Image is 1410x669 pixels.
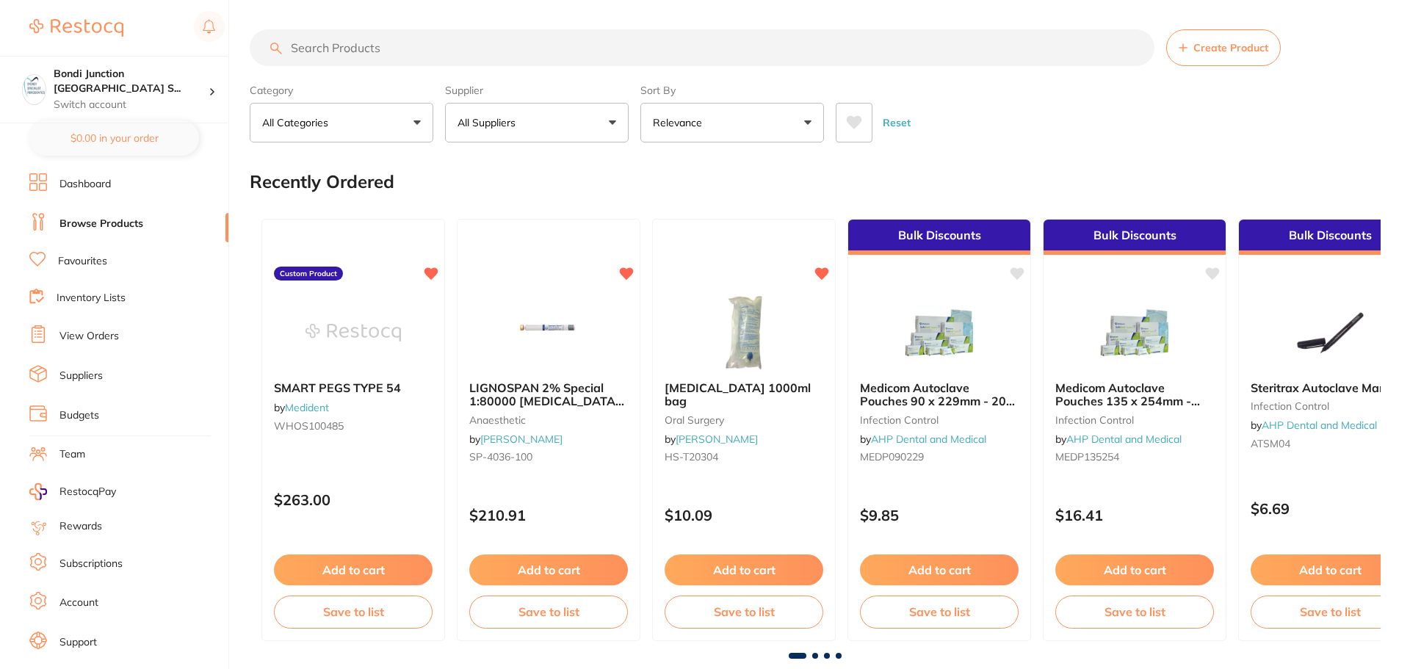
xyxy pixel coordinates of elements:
[250,29,1154,66] input: Search Products
[860,507,1019,524] p: $9.85
[665,554,823,585] button: Add to cart
[871,433,986,446] a: AHP Dental and Medical
[1055,596,1214,628] button: Save to list
[262,115,334,130] p: All Categories
[54,67,209,95] h4: Bondi Junction Sydney Specialist Periodontics
[29,19,123,37] img: Restocq Logo
[469,414,628,426] small: anaesthetic
[59,596,98,610] a: Account
[274,554,433,585] button: Add to cart
[250,103,433,142] button: All Categories
[1251,400,1409,412] small: infection control
[469,381,628,408] b: LIGNOSPAN 2% Special 1:80000 adrenalin 2.2ml 2xBox 50 Blue
[640,84,824,97] label: Sort By
[1262,419,1377,432] a: AHP Dental and Medical
[59,485,116,499] span: RestocqPay
[501,296,596,369] img: LIGNOSPAN 2% Special 1:80000 adrenalin 2.2ml 2xBox 50 Blue
[1193,42,1268,54] span: Create Product
[445,84,629,97] label: Supplier
[480,433,563,446] a: [PERSON_NAME]
[469,596,628,628] button: Save to list
[860,596,1019,628] button: Save to list
[1055,507,1214,524] p: $16.41
[469,433,563,446] span: by
[469,554,628,585] button: Add to cart
[665,414,823,426] small: oral surgery
[445,103,629,142] button: All Suppliers
[665,381,823,408] b: Sterile Water for Injection 1000ml bag
[29,120,199,156] button: $0.00 in your order
[665,433,758,446] span: by
[1087,296,1182,369] img: Medicom Autoclave Pouches 135 x 254mm - 200 per box
[59,408,99,423] a: Budgets
[29,11,123,45] a: Restocq Logo
[1055,414,1214,426] small: infection control
[59,369,103,383] a: Suppliers
[305,296,401,369] img: SMART PEGS TYPE 54
[1055,381,1214,408] b: Medicom Autoclave Pouches 135 x 254mm - 200 per box
[1055,433,1182,446] span: by
[54,98,209,112] p: Switch account
[59,635,97,650] a: Support
[274,381,433,394] b: SMART PEGS TYPE 54
[1251,596,1409,628] button: Save to list
[1251,438,1409,449] small: ATSM04
[458,115,521,130] p: All Suppliers
[250,84,433,97] label: Category
[653,115,708,130] p: Relevance
[665,507,823,524] p: $10.09
[665,596,823,628] button: Save to list
[860,414,1019,426] small: infection control
[23,75,46,98] img: Bondi Junction Sydney Specialist Periodontics
[29,483,47,500] img: RestocqPay
[1055,554,1214,585] button: Add to cart
[848,220,1030,255] div: Bulk Discounts
[1055,451,1214,463] small: MEDP135254
[59,217,143,231] a: Browse Products
[1251,381,1409,394] b: Steritrax Autoclave Marker
[59,519,102,534] a: Rewards
[29,483,116,500] a: RestocqPay
[285,401,329,414] a: Medident
[59,557,123,571] a: Subscriptions
[640,103,824,142] button: Relevance
[1166,29,1281,66] button: Create Product
[676,433,758,446] a: [PERSON_NAME]
[1066,433,1182,446] a: AHP Dental and Medical
[57,291,126,305] a: Inventory Lists
[1251,554,1409,585] button: Add to cart
[469,507,628,524] p: $210.91
[59,177,111,192] a: Dashboard
[1251,500,1409,517] p: $6.69
[1282,296,1378,369] img: Steritrax Autoclave Marker
[892,296,987,369] img: Medicom Autoclave Pouches 90 x 229mm - 200 per box
[860,554,1019,585] button: Add to cart
[58,254,107,269] a: Favourites
[860,381,1019,408] b: Medicom Autoclave Pouches 90 x 229mm - 200 per box
[274,420,433,432] small: WHOS100485
[1251,419,1377,432] span: by
[860,433,986,446] span: by
[860,451,1019,463] small: MEDP090229
[274,401,329,414] span: by
[665,451,823,463] small: HS-T20304
[696,296,792,369] img: Sterile Water for Injection 1000ml bag
[878,103,915,142] button: Reset
[59,329,119,344] a: View Orders
[1044,220,1226,255] div: Bulk Discounts
[274,491,433,508] p: $263.00
[274,267,343,281] label: Custom Product
[469,451,628,463] small: SP-4036-100
[59,447,85,462] a: Team
[274,596,433,628] button: Save to list
[250,172,394,192] h2: Recently Ordered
